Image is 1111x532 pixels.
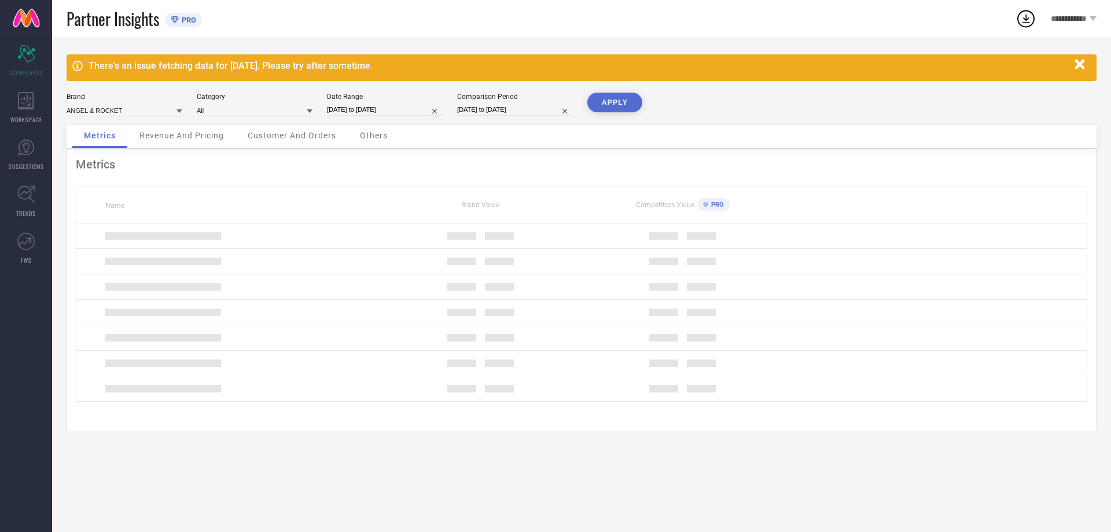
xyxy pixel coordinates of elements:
div: Comparison Period [457,93,573,101]
div: Category [197,93,312,101]
input: Select comparison period [457,104,573,116]
span: Competitors Value [636,201,694,209]
button: APPLY [587,93,642,112]
div: Open download list [1016,8,1036,29]
span: Partner Insights [67,7,159,31]
span: Name [105,201,124,210]
div: There's an issue fetching data for [DATE]. Please try after sometime. [89,60,1069,71]
span: Customer And Orders [248,131,336,140]
div: Metrics [76,157,1087,171]
div: Brand [67,93,182,101]
span: FWD [21,256,32,265]
span: PRO [708,201,724,208]
span: SUGGESTIONS [9,162,44,171]
span: TRENDS [16,209,36,218]
span: SCORECARDS [9,68,43,77]
span: WORKSPACE [10,115,42,124]
span: Brand Value [461,201,499,209]
input: Select date range [327,104,443,116]
span: Metrics [84,131,116,140]
span: Others [360,131,388,140]
span: PRO [179,16,196,24]
div: Date Range [327,93,443,101]
span: Revenue And Pricing [139,131,224,140]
